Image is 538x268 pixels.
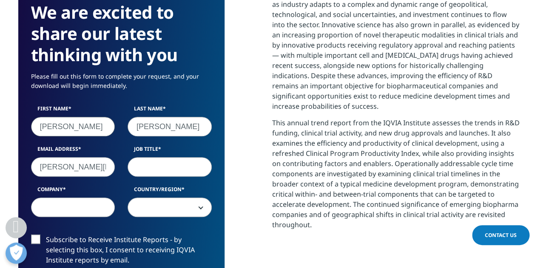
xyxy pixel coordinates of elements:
[472,225,529,245] a: Contact Us
[272,118,520,236] p: This annual trend report from the IQVIA Institute assesses the trends in R&D funding, clinical tr...
[6,243,27,264] button: Open Preferences
[31,105,115,117] label: First Name
[31,72,212,97] p: Please fill out this form to complete your request, and your download will begin immediately.
[485,231,517,239] span: Contact Us
[31,2,212,65] h3: We are excited to share our latest thinking with you
[128,186,212,197] label: Country/Region
[128,145,212,157] label: Job Title
[31,186,115,197] label: Company
[128,105,212,117] label: Last Name
[31,145,115,157] label: Email Address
